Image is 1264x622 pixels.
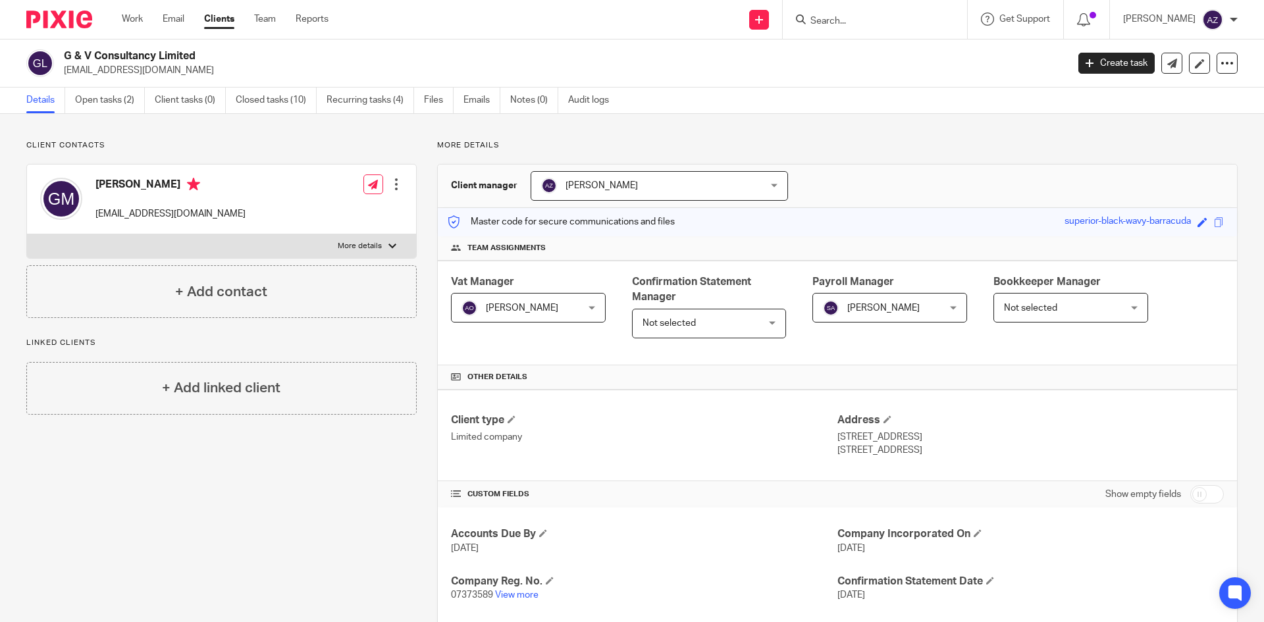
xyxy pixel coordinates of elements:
span: Not selected [1004,303,1057,313]
a: Clients [204,13,234,26]
h4: Confirmation Statement Date [837,575,1224,588]
h4: Company Incorporated On [837,527,1224,541]
p: [PERSON_NAME] [1123,13,1196,26]
h4: Address [837,413,1224,427]
p: More details [338,241,382,251]
a: View more [495,590,539,600]
img: svg%3E [40,178,82,220]
span: Payroll Manager [812,276,894,287]
span: Bookkeeper Manager [993,276,1101,287]
h4: + Add linked client [162,378,280,398]
img: svg%3E [461,300,477,316]
h2: G & V Consultancy Limited [64,49,860,63]
p: More details [437,140,1238,151]
h4: Accounts Due By [451,527,837,541]
p: Master code for secure communications and files [448,215,675,228]
h4: Client type [451,413,837,427]
a: Recurring tasks (4) [327,88,414,113]
a: Team [254,13,276,26]
span: [PERSON_NAME] [486,303,558,313]
p: Limited company [451,430,837,444]
a: Client tasks (0) [155,88,226,113]
p: [STREET_ADDRESS] [837,444,1224,457]
span: [PERSON_NAME] [566,181,638,190]
img: svg%3E [1202,9,1223,30]
img: svg%3E [26,49,54,77]
div: superior-black-wavy-barracuda [1065,215,1191,230]
p: [EMAIL_ADDRESS][DOMAIN_NAME] [64,64,1059,77]
a: Work [122,13,143,26]
a: Emails [463,88,500,113]
p: [EMAIL_ADDRESS][DOMAIN_NAME] [95,207,246,220]
p: [STREET_ADDRESS] [837,430,1224,444]
span: Vat Manager [451,276,514,287]
span: [DATE] [837,544,865,553]
a: Open tasks (2) [75,88,145,113]
a: Reports [296,13,329,26]
p: Client contacts [26,140,417,151]
h3: Client manager [451,179,517,192]
span: [DATE] [451,544,479,553]
p: Linked clients [26,338,417,348]
input: Search [809,16,928,28]
h4: + Add contact [175,282,267,302]
span: 07373589 [451,590,493,600]
span: Other details [467,372,527,382]
a: Create task [1078,53,1155,74]
i: Primary [187,178,200,191]
span: Confirmation Statement Manager [632,276,751,302]
a: Closed tasks (10) [236,88,317,113]
a: Audit logs [568,88,619,113]
label: Show empty fields [1105,488,1181,501]
img: Pixie [26,11,92,28]
span: Not selected [643,319,696,328]
img: svg%3E [541,178,557,194]
h4: CUSTOM FIELDS [451,489,837,500]
a: Notes (0) [510,88,558,113]
span: [PERSON_NAME] [847,303,920,313]
span: Team assignments [467,243,546,253]
span: [DATE] [837,590,865,600]
h4: [PERSON_NAME] [95,178,246,194]
img: svg%3E [823,300,839,316]
h4: Company Reg. No. [451,575,837,588]
a: Email [163,13,184,26]
a: Details [26,88,65,113]
a: Files [424,88,454,113]
span: Get Support [999,14,1050,24]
